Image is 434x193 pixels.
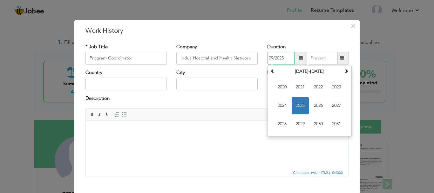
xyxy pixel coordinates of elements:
[274,115,291,133] span: 2028
[267,44,286,50] label: Duration
[113,111,120,118] a: Insert/Remove Numbered List
[350,20,356,31] span: ×
[309,52,338,65] input: Present
[328,79,345,96] span: 2023
[310,79,327,96] span: 2022
[276,67,342,76] th: Select Decade
[274,97,291,114] span: 2024
[96,111,103,118] a: Italic
[85,69,102,76] label: Country
[267,52,295,65] input: From
[85,95,110,102] label: Description
[85,44,108,50] label: * Job Title
[310,97,327,114] span: 2026
[348,21,358,31] button: Close
[292,170,345,176] div: Statistics
[274,79,291,96] span: 2020
[121,111,128,118] a: Insert/Remove Bulleted List
[85,26,349,36] h3: Work History
[344,69,349,73] span: Next Decade
[292,170,344,176] span: Characters (with HTML): 0/4000
[292,97,309,114] span: 2025
[86,121,348,169] iframe: Rich Text Editor, workEditor
[292,79,309,96] span: 2021
[270,69,275,73] span: Previous Decade
[328,115,345,133] span: 2031
[328,97,345,114] span: 2027
[176,69,185,76] label: City
[292,115,309,133] span: 2029
[310,115,327,133] span: 2030
[89,111,96,118] a: Bold
[176,44,197,50] label: Company
[104,111,111,118] a: Underline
